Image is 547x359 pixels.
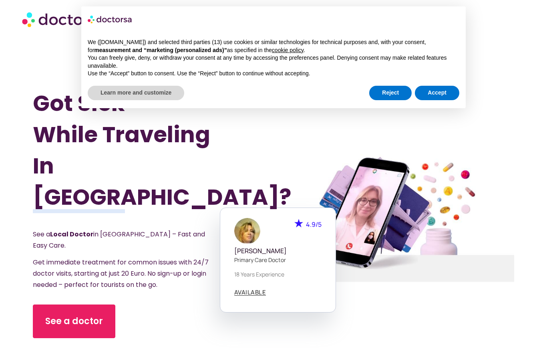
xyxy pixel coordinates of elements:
span: 4.9/5 [306,220,322,229]
p: Primary care doctor [234,256,322,264]
button: Accept [415,86,459,100]
button: Reject [369,86,412,100]
span: See a doctor [45,315,103,328]
span: Get immediate treatment for common issues with 24/7 doctor visits, starting at just 20 Euro. No s... [33,258,209,289]
img: logo [88,13,133,26]
p: Use the “Accept” button to consent. Use the “Reject” button to continue without accepting. [88,70,459,78]
p: We ([DOMAIN_NAME]) and selected third parties (13) use cookies or similar technologies for techni... [88,38,459,54]
h5: [PERSON_NAME] [234,247,322,255]
span: See a in [GEOGRAPHIC_DATA] – Fast and Easy Care. [33,230,205,250]
h1: Got Sick While Traveling In [GEOGRAPHIC_DATA]? [33,88,237,213]
a: AVAILABLE [234,289,266,296]
a: cookie policy [272,47,304,53]
a: See a doctor [33,305,115,338]
strong: Local Doctor [50,230,93,239]
p: 18 years experience [234,270,322,278]
button: Learn more and customize [88,86,184,100]
p: You can freely give, deny, or withdraw your consent at any time by accessing the preferences pane... [88,54,459,70]
strong: measurement and “marketing (personalized ads)” [94,47,227,53]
